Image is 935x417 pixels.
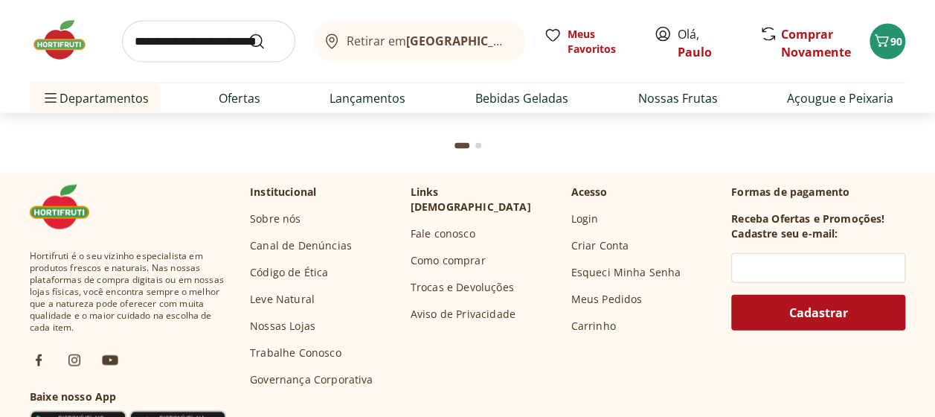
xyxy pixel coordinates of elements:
span: Meus Favoritos [568,27,636,57]
a: Paulo [678,44,712,60]
h3: Cadastre seu e-mail: [731,226,838,241]
a: Leve Natural [250,292,315,307]
a: Nossas Frutas [637,89,717,107]
a: Governança Corporativa [250,372,373,387]
button: Current page from fs-carousel [452,128,472,164]
a: Trabalhe Conosco [250,346,341,360]
button: Carrinho [870,24,905,60]
a: Aviso de Privacidade [411,307,515,322]
button: Go to page 2 from fs-carousel [472,128,484,164]
a: Código de Ética [250,265,328,280]
img: ytb [101,351,119,369]
a: Comprar Novamente [781,26,851,60]
a: Sobre nós [250,211,301,226]
img: Hortifruti [30,18,104,63]
a: Ofertas [219,89,260,107]
button: Retirar em[GEOGRAPHIC_DATA]/[GEOGRAPHIC_DATA] [313,21,526,63]
p: Formas de pagamento [731,185,905,200]
button: Cadastrar [731,295,905,331]
a: Carrinho [571,319,615,334]
span: Olá, [678,25,744,61]
a: Lançamentos [330,89,405,107]
a: Meus Pedidos [571,292,642,307]
a: Trocas e Devoluções [411,280,514,295]
img: ig [65,351,83,369]
p: Links [DEMOGRAPHIC_DATA] [411,185,559,214]
a: Criar Conta [571,238,629,253]
a: Meus Favoritos [544,27,636,57]
a: Bebidas Geladas [475,89,568,107]
p: Acesso [571,185,607,200]
input: search [122,21,295,63]
a: Esqueci Minha Senha [571,265,681,280]
a: Fale conosco [411,226,475,241]
h3: Baixe nosso App [30,389,226,404]
a: Nossas Lojas [250,319,315,334]
span: Hortifruti é o seu vizinho especialista em produtos frescos e naturais. Nas nossas plataformas de... [30,250,226,334]
a: Açougue e Peixaria [787,89,893,107]
span: Retirar em [347,34,511,48]
a: Login [571,211,598,226]
button: Submit Search [248,33,283,51]
button: Menu [42,80,60,116]
span: Departamentos [42,80,149,116]
a: Como comprar [411,253,486,268]
img: Hortifruti [30,185,104,229]
span: Cadastrar [789,307,848,319]
span: 90 [890,34,902,48]
img: fb [30,351,48,369]
a: Canal de Denúncias [250,238,352,253]
h3: Receba Ofertas e Promoções! [731,211,884,226]
p: Institucional [250,185,316,200]
b: [GEOGRAPHIC_DATA]/[GEOGRAPHIC_DATA] [406,33,657,49]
